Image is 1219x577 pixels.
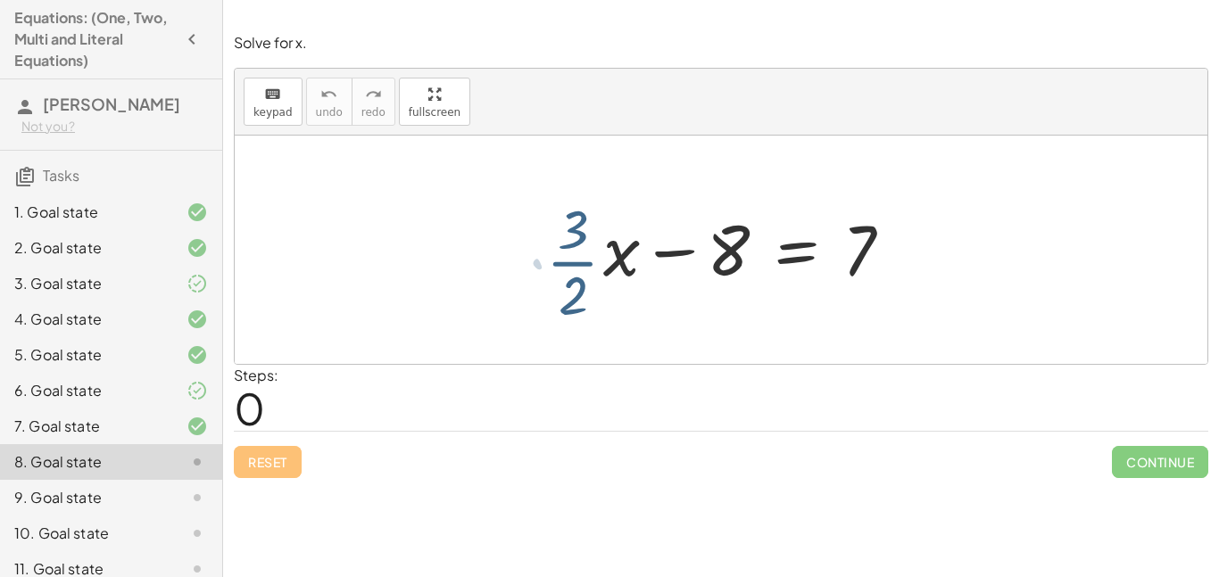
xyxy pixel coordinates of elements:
[234,366,278,384] label: Steps:
[14,237,158,259] div: 2. Goal state
[264,84,281,105] i: keyboard
[187,344,208,366] i: Task finished and correct.
[187,202,208,223] i: Task finished and correct.
[187,309,208,330] i: Task finished and correct.
[43,94,180,114] span: [PERSON_NAME]
[187,237,208,259] i: Task finished and correct.
[14,487,158,508] div: 9. Goal state
[187,487,208,508] i: Task not started.
[14,451,158,473] div: 8. Goal state
[244,78,303,126] button: keyboardkeypad
[234,381,265,435] span: 0
[14,7,176,71] h4: Equations: (One, Two, Multi and Literal Equations)
[253,106,293,119] span: keypad
[14,416,158,437] div: 7. Goal state
[409,106,460,119] span: fullscreen
[21,118,208,136] div: Not you?
[320,84,337,105] i: undo
[43,166,79,185] span: Tasks
[187,380,208,401] i: Task finished and part of it marked as correct.
[306,78,352,126] button: undoundo
[352,78,395,126] button: redoredo
[187,273,208,294] i: Task finished and part of it marked as correct.
[14,309,158,330] div: 4. Goal state
[14,202,158,223] div: 1. Goal state
[14,523,158,544] div: 10. Goal state
[187,523,208,544] i: Task not started.
[187,451,208,473] i: Task not started.
[234,33,1208,54] p: Solve for x.
[361,106,386,119] span: redo
[14,273,158,294] div: 3. Goal state
[399,78,470,126] button: fullscreen
[187,416,208,437] i: Task finished and correct.
[365,84,382,105] i: redo
[316,106,343,119] span: undo
[14,380,158,401] div: 6. Goal state
[14,344,158,366] div: 5. Goal state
